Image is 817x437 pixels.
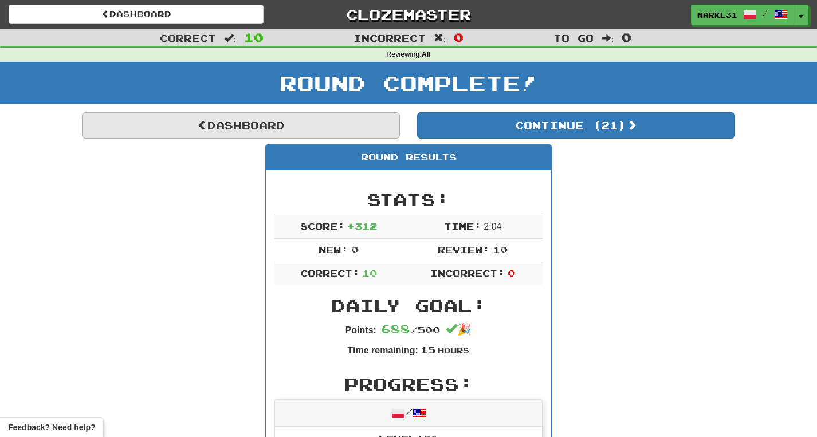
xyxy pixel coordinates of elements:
[553,32,594,44] span: To go
[348,345,418,355] strong: Time remaining:
[362,267,377,278] span: 10
[430,267,505,278] span: Incorrect:
[266,145,551,170] div: Round Results
[353,32,426,44] span: Incorrect
[224,33,237,43] span: :
[446,323,472,336] span: 🎉
[347,221,377,231] span: + 312
[274,190,543,209] h2: Stats:
[763,9,768,17] span: /
[319,244,348,255] span: New:
[8,422,95,433] span: Open feedback widget
[493,244,508,255] span: 10
[4,72,813,95] h1: Round Complete!
[275,400,542,427] div: /
[381,322,410,336] span: 688
[422,50,431,58] strong: All
[351,244,359,255] span: 0
[602,33,614,43] span: :
[160,32,216,44] span: Correct
[454,30,464,44] span: 0
[484,222,501,231] span: 2 : 0 4
[82,112,400,139] a: Dashboard
[300,221,345,231] span: Score:
[622,30,631,44] span: 0
[300,267,360,278] span: Correct:
[9,5,264,24] a: Dashboard
[244,30,264,44] span: 10
[434,33,446,43] span: :
[697,10,737,20] span: MarkL31
[345,325,376,335] strong: Points:
[274,296,543,315] h2: Daily Goal:
[508,267,515,278] span: 0
[274,375,543,393] h2: Progress:
[417,112,735,139] button: Continue (21)
[444,221,481,231] span: Time:
[438,345,469,355] small: Hours
[281,5,536,25] a: Clozemaster
[421,344,435,355] span: 15
[381,324,440,335] span: / 500
[438,244,490,255] span: Review:
[691,5,794,25] a: MarkL31 /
